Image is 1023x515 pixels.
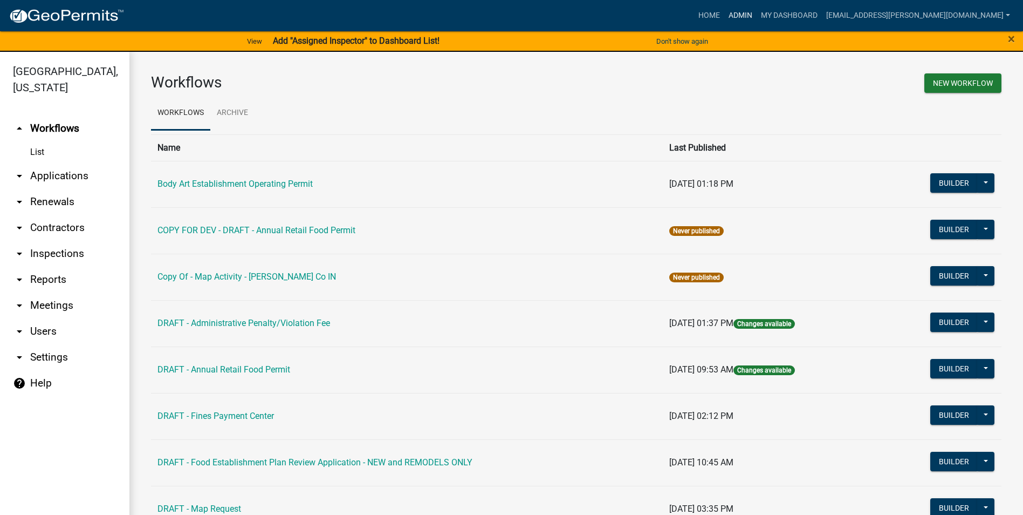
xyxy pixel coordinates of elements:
[13,170,26,182] i: arrow_drop_down
[652,32,712,50] button: Don't show again
[930,220,978,239] button: Builder
[157,364,290,375] a: DRAFT - Annual Retail Food Permit
[157,272,336,282] a: Copy Of - Map Activity - [PERSON_NAME] Co IN
[157,318,330,328] a: DRAFT - Administrative Penalty/Violation Fee
[151,134,663,161] th: Name
[210,96,255,131] a: Archive
[13,221,26,234] i: arrow_drop_down
[13,195,26,208] i: arrow_drop_down
[669,504,733,514] span: [DATE] 03:35 PM
[13,273,26,286] i: arrow_drop_down
[669,411,733,421] span: [DATE] 02:12 PM
[733,319,795,329] span: Changes available
[924,73,1001,93] button: New Workflow
[273,36,440,46] strong: Add "Assigned Inspector" to Dashboard List!
[694,5,724,26] a: Home
[151,96,210,131] a: Workflows
[13,122,26,135] i: arrow_drop_up
[243,32,266,50] a: View
[157,179,313,189] a: Body Art Establishment Operating Permit
[669,273,724,282] span: Never published
[930,313,978,332] button: Builder
[1008,32,1015,45] button: Close
[151,73,568,92] h3: Workflows
[930,359,978,378] button: Builder
[930,405,978,425] button: Builder
[13,377,26,390] i: help
[1008,31,1015,46] span: ×
[13,247,26,260] i: arrow_drop_down
[930,452,978,471] button: Builder
[822,5,1014,26] a: [EMAIL_ADDRESS][PERSON_NAME][DOMAIN_NAME]
[724,5,757,26] a: Admin
[13,299,26,312] i: arrow_drop_down
[157,504,241,514] a: DRAFT - Map Request
[733,365,795,375] span: Changes available
[663,134,880,161] th: Last Published
[669,226,724,236] span: Never published
[930,266,978,286] button: Builder
[157,411,274,421] a: DRAFT - Fines Payment Center
[157,225,355,235] a: COPY FOR DEV - DRAFT - Annual Retail Food Permit
[13,351,26,364] i: arrow_drop_down
[669,179,733,189] span: [DATE] 01:18 PM
[669,364,733,375] span: [DATE] 09:53 AM
[930,173,978,193] button: Builder
[669,457,733,467] span: [DATE] 10:45 AM
[157,457,472,467] a: DRAFT - Food Establishment Plan Review Application - NEW and REMODELS ONLY
[669,318,733,328] span: [DATE] 01:37 PM
[757,5,822,26] a: My Dashboard
[13,325,26,338] i: arrow_drop_down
